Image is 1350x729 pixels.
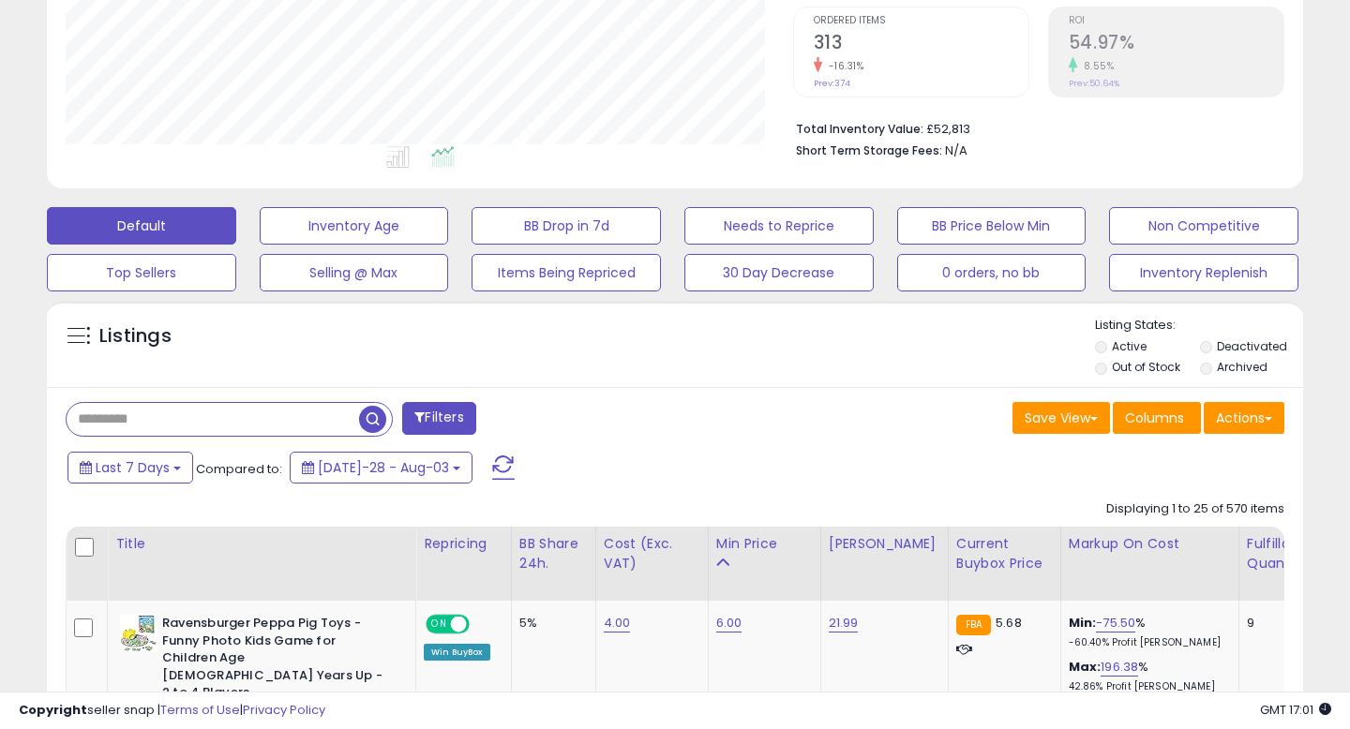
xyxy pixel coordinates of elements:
[1109,254,1298,291] button: Inventory Replenish
[1060,527,1238,601] th: The percentage added to the cost of goods (COGS) that forms the calculator for Min & Max prices.
[1069,659,1224,693] div: %
[945,141,967,159] span: N/A
[519,615,581,632] div: 5%
[1069,32,1283,57] h2: 54.97%
[1106,500,1284,518] div: Displaying 1 to 25 of 570 items
[684,207,874,245] button: Needs to Reprice
[1204,402,1284,434] button: Actions
[1077,59,1115,73] small: 8.55%
[1113,402,1201,434] button: Columns
[822,59,864,73] small: -16.31%
[290,452,472,484] button: [DATE]-28 - Aug-03
[1112,338,1147,354] label: Active
[814,32,1028,57] h2: 313
[829,614,859,632] a: 21.99
[1112,359,1180,375] label: Out of Stock
[996,614,1022,632] span: 5.68
[829,534,940,554] div: [PERSON_NAME]
[67,452,193,484] button: Last 7 Days
[1217,338,1287,354] label: Deactivated
[604,534,700,573] div: Cost (Exc. VAT)
[47,207,236,245] button: Default
[897,207,1087,245] button: BB Price Below Min
[427,617,451,632] span: ON
[1069,78,1119,89] small: Prev: 50.64%
[796,121,923,137] b: Total Inventory Value:
[318,458,449,477] span: [DATE]-28 - Aug-03
[160,701,240,719] a: Terms of Use
[796,142,942,158] b: Short Term Storage Fees:
[402,402,475,435] button: Filters
[716,534,813,554] div: Min Price
[1101,658,1138,677] a: 196.38
[96,458,170,477] span: Last 7 Days
[19,702,325,720] div: seller snap | |
[1125,409,1184,427] span: Columns
[1012,402,1110,434] button: Save View
[196,460,282,478] span: Compared to:
[814,16,1028,26] span: Ordered Items
[716,614,742,632] a: 6.00
[19,701,87,719] strong: Copyright
[243,701,325,719] a: Privacy Policy
[1069,16,1283,26] span: ROI
[1069,534,1231,554] div: Markup on Cost
[1069,658,1102,676] b: Max:
[47,254,236,291] button: Top Sellers
[1247,534,1312,573] div: Fulfillable Quantity
[519,534,588,573] div: BB Share 24h.
[472,254,661,291] button: Items Being Repriced
[1069,614,1097,632] b: Min:
[1109,207,1298,245] button: Non Competitive
[162,615,390,707] b: Ravensburger Peppa Pig Toys - Funny Photo Kids Game for Children Age [DEMOGRAPHIC_DATA] Years Up ...
[1260,701,1331,719] span: 2025-08-13 17:01 GMT
[1217,359,1267,375] label: Archived
[467,617,497,632] span: OFF
[956,534,1053,573] div: Current Buybox Price
[99,323,172,350] h5: Listings
[424,534,503,554] div: Repricing
[814,78,850,89] small: Prev: 374
[1247,615,1305,632] div: 9
[897,254,1087,291] button: 0 orders, no bb
[472,207,661,245] button: BB Drop in 7d
[260,254,449,291] button: Selling @ Max
[115,534,408,554] div: Title
[956,615,991,635] small: FBA
[1096,614,1135,632] a: -75.50
[604,614,631,632] a: 4.00
[796,116,1270,139] li: £52,813
[1069,615,1224,649] div: %
[1095,317,1304,335] p: Listing States:
[684,254,874,291] button: 30 Day Decrease
[120,615,157,652] img: 518y4JU62gL._SL40_.jpg
[424,644,490,661] div: Win BuyBox
[1069,636,1224,649] p: -60.40% Profit [PERSON_NAME]
[260,207,449,245] button: Inventory Age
